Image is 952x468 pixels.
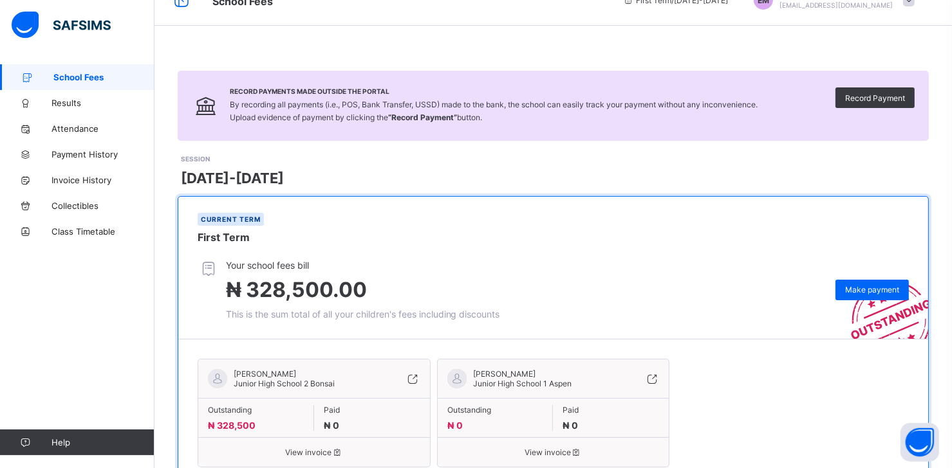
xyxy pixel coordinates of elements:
[208,420,256,431] span: ₦ 328,500
[835,265,928,339] img: outstanding-stamp.3c148f88c3ebafa6da95868fa43343a1.svg
[473,369,572,379] span: [PERSON_NAME]
[51,175,154,185] span: Invoice History
[845,93,905,103] span: Record Payment
[230,100,758,122] span: By recording all payments (i.e., POS, Bank Transfer, USSD) made to the bank, the school can easil...
[473,379,572,388] span: Junior High School 1 Aspen
[234,369,335,379] span: [PERSON_NAME]
[234,379,335,388] span: Junior High School 2 Bonsai
[388,113,457,122] b: “Record Payment”
[901,423,939,462] button: Open asap
[447,447,660,457] span: View invoice
[845,285,899,294] span: Make payment
[324,405,420,415] span: Paid
[447,405,543,415] span: Outstanding
[51,437,154,447] span: Help
[208,405,304,415] span: Outstanding
[51,123,154,134] span: Attendance
[563,420,578,431] span: ₦ 0
[226,309,500,319] span: This is the sum total of all your children's fees including discounts
[181,155,210,163] span: SESSION
[226,260,500,271] span: Your school fees bill
[779,1,893,9] span: [EMAIL_ADDRESS][DOMAIN_NAME]
[201,215,261,223] span: Current term
[563,405,659,415] span: Paid
[198,231,250,244] span: First Term
[51,201,154,211] span: Collectibles
[51,149,154,159] span: Payment History
[181,170,284,186] span: [DATE]-[DATE]
[12,12,111,39] img: safsims
[447,420,463,431] span: ₦ 0
[226,277,367,302] span: ₦ 328,500.00
[53,72,154,82] span: School Fees
[230,87,758,95] span: Record Payments Made Outside the Portal
[51,226,154,237] span: Class Timetable
[208,447,420,457] span: View invoice
[51,98,154,108] span: Results
[324,420,339,431] span: ₦ 0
